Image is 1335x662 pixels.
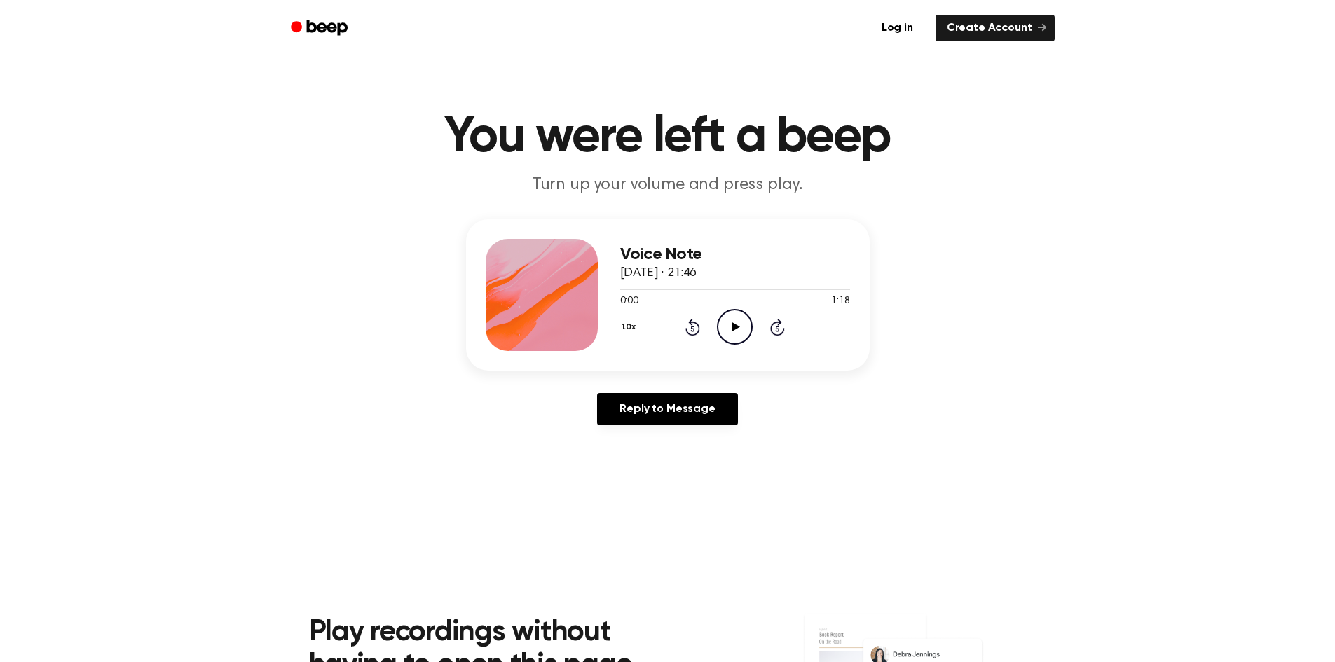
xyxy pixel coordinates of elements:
a: Log in [868,12,927,44]
h3: Voice Note [620,245,850,264]
h1: You were left a beep [309,112,1027,163]
a: Create Account [936,15,1055,41]
span: [DATE] · 21:46 [620,267,697,280]
button: 1.0x [620,315,641,339]
a: Reply to Message [597,393,737,425]
p: Turn up your volume and press play. [399,174,937,197]
a: Beep [281,15,360,42]
span: 0:00 [620,294,638,309]
span: 1:18 [831,294,849,309]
